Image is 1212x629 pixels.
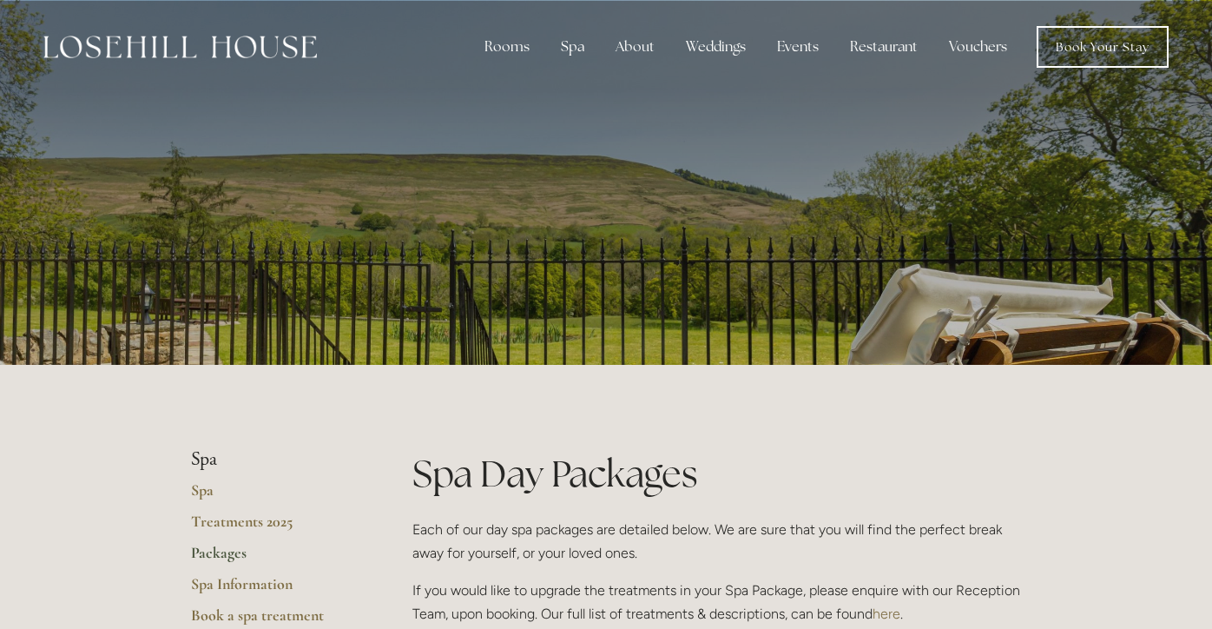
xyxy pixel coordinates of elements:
[836,30,932,64] div: Restaurant
[1037,26,1169,68] a: Book Your Stay
[547,30,598,64] div: Spa
[672,30,760,64] div: Weddings
[873,606,900,622] a: here
[191,574,357,606] a: Spa Information
[412,518,1021,565] p: Each of our day spa packages are detailed below. We are sure that you will find the perfect break...
[191,448,357,471] li: Spa
[412,448,1021,500] h1: Spa Day Packages
[43,36,317,58] img: Losehill House
[191,512,357,543] a: Treatments 2025
[191,543,357,574] a: Packages
[935,30,1021,64] a: Vouchers
[471,30,543,64] div: Rooms
[763,30,833,64] div: Events
[602,30,669,64] div: About
[191,480,357,512] a: Spa
[412,579,1021,626] p: If you would like to upgrade the treatments in your Spa Package, please enquire with our Receptio...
